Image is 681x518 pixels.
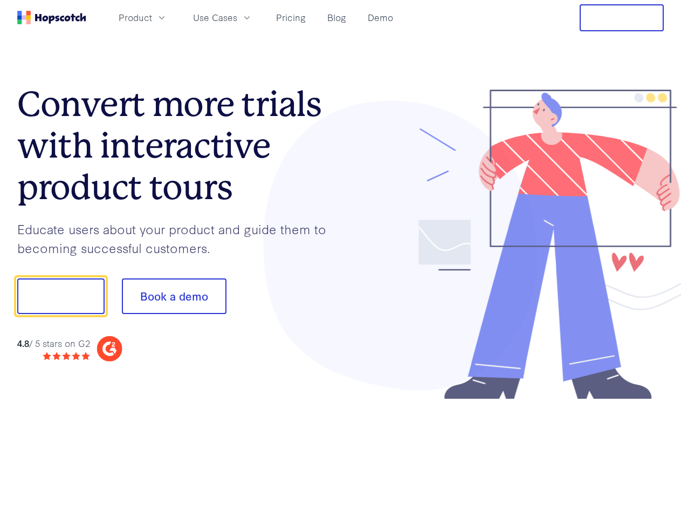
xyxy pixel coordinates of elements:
[187,9,259,26] button: Use Cases
[363,9,397,26] a: Demo
[17,337,29,349] strong: 4.8
[17,278,105,314] button: Show me!
[119,11,152,24] span: Product
[323,9,350,26] a: Blog
[580,4,664,31] button: Free Trial
[193,11,237,24] span: Use Cases
[122,278,226,314] button: Book a demo
[17,220,341,257] p: Educate users about your product and guide them to becoming successful customers.
[17,11,86,24] a: Home
[17,337,90,350] div: / 5 stars on G2
[112,9,174,26] button: Product
[272,9,310,26] a: Pricing
[17,84,341,208] h1: Convert more trials with interactive product tours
